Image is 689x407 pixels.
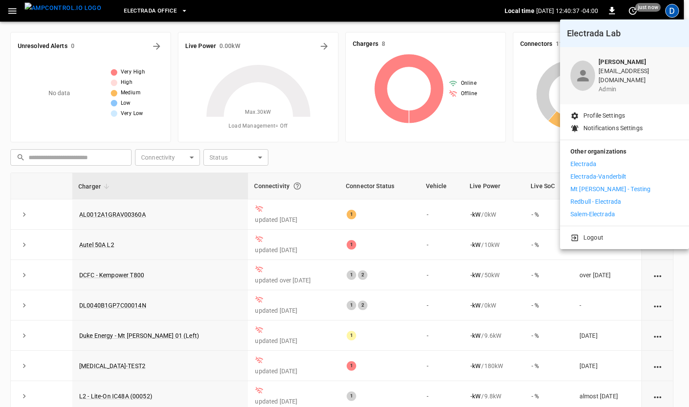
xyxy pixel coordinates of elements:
[570,210,615,219] p: Salem-Electrada
[583,111,625,120] p: Profile Settings
[570,147,679,160] p: Other organizations
[570,61,595,91] div: profile-icon
[599,67,679,85] p: [EMAIL_ADDRESS][DOMAIN_NAME]
[570,197,621,206] p: Redbull - Electrada
[567,26,682,40] h6: Electrada Lab
[583,233,603,242] p: Logout
[599,85,679,94] p: admin
[583,124,643,133] p: Notifications Settings
[570,172,627,181] p: Electrada-Vanderbilt
[599,58,646,65] b: [PERSON_NAME]
[570,160,596,169] p: Electrada
[570,185,650,194] p: Mt [PERSON_NAME] - Testing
